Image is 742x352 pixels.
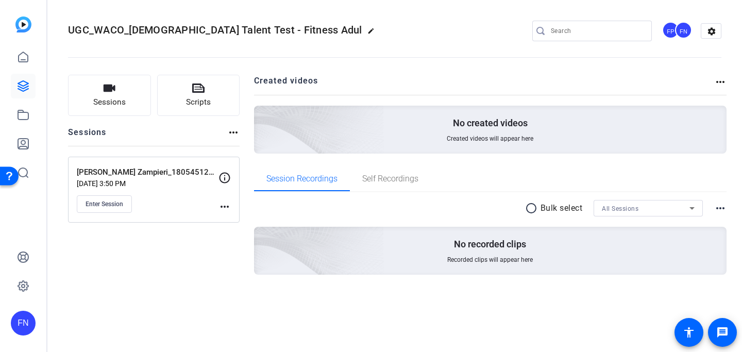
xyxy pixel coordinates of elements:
[68,75,151,116] button: Sessions
[227,126,240,139] mat-icon: more_horiz
[77,195,132,213] button: Enter Session
[93,96,126,108] span: Sessions
[86,200,123,208] span: Enter Session
[525,202,541,214] mat-icon: radio_button_unchecked
[683,326,695,339] mat-icon: accessibility
[453,117,528,129] p: No created videos
[139,4,384,227] img: Creted videos background
[716,326,729,339] mat-icon: message
[714,76,727,88] mat-icon: more_horiz
[266,175,338,183] span: Session Recordings
[367,27,380,40] mat-icon: edit
[447,135,533,143] span: Created videos will appear here
[77,179,218,188] p: [DATE] 3:50 PM
[68,24,362,36] span: UGC_WACO_[DEMOGRAPHIC_DATA] Talent Test - Fitness Adul
[77,166,218,178] p: [PERSON_NAME] Zampieri_18054512262
[675,22,693,40] ngx-avatar: Fernando Navarrete
[254,75,715,95] h2: Created videos
[11,311,36,336] div: FN
[551,25,644,37] input: Search
[362,175,418,183] span: Self Recordings
[68,126,107,146] h2: Sessions
[541,202,583,214] p: Bulk select
[662,22,680,40] ngx-avatar: Flor Poggi
[714,202,727,214] mat-icon: more_horiz
[186,96,211,108] span: Scripts
[454,238,526,250] p: No recorded clips
[139,125,384,348] img: embarkstudio-empty-session.png
[675,22,692,39] div: FN
[662,22,679,39] div: FP
[218,200,231,213] mat-icon: more_horiz
[15,16,31,32] img: blue-gradient.svg
[701,24,722,39] mat-icon: settings
[602,205,638,212] span: All Sessions
[447,256,533,264] span: Recorded clips will appear here
[157,75,240,116] button: Scripts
